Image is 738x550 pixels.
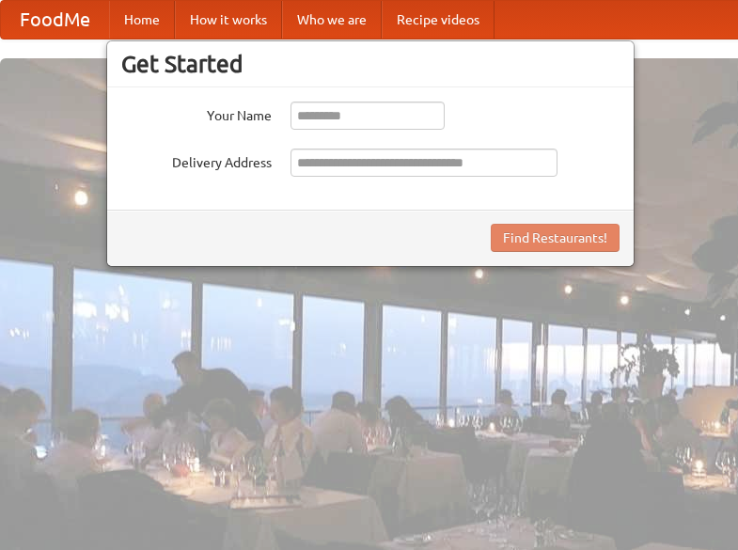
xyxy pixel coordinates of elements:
[109,1,175,39] a: Home
[382,1,495,39] a: Recipe videos
[282,1,382,39] a: Who we are
[1,1,109,39] a: FoodMe
[491,224,620,252] button: Find Restaurants!
[121,149,272,172] label: Delivery Address
[121,102,272,125] label: Your Name
[175,1,282,39] a: How it works
[121,50,620,78] h3: Get Started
